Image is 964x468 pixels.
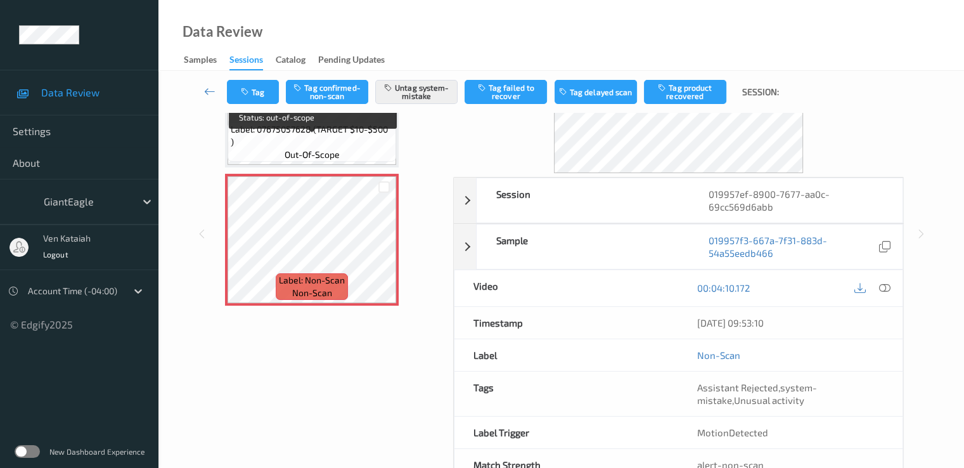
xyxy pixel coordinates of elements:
button: Tag failed to recover [465,80,547,104]
a: Samples [184,51,229,69]
span: Assistant Rejected [697,382,778,393]
div: Video [454,270,679,306]
div: Pending Updates [318,53,385,69]
div: Data Review [183,25,262,38]
div: Tags [454,372,679,416]
button: Tag [227,80,279,104]
button: Tag delayed scan [555,80,637,104]
div: Label Trigger [454,417,679,448]
div: Samples [184,53,217,69]
div: Session019957ef-8900-7677-aa0c-69cc569d6abb [454,178,903,223]
div: MotionDetected [678,417,903,448]
div: Session [477,178,690,223]
span: , , [697,382,817,406]
button: Tag confirmed-non-scan [286,80,368,104]
div: Timestamp [454,307,679,339]
span: non-scan [292,287,332,299]
a: 00:04:10.172 [697,282,750,294]
button: Tag product recovered [644,80,726,104]
span: Label: Non-Scan [279,274,345,287]
span: system-mistake [697,382,817,406]
div: Sessions [229,53,263,70]
div: 019957ef-8900-7677-aa0c-69cc569d6abb [690,178,903,223]
span: out-of-scope [285,148,340,161]
span: Session: [742,86,779,98]
span: Label: 07675057628 (TARGET $10-$500 ) [231,123,393,148]
span: Unusual activity [734,394,804,406]
button: Untag system-mistake [375,80,458,104]
div: Label [454,339,679,371]
a: Non-Scan [697,349,740,361]
a: Pending Updates [318,51,397,69]
div: [DATE] 09:53:10 [697,316,884,329]
a: Sessions [229,51,276,70]
div: Sample [477,224,690,269]
a: Catalog [276,51,318,69]
div: Catalog [276,53,305,69]
div: Sample019957f3-667a-7f31-883d-54a55eedb466 [454,224,903,270]
a: 019957f3-667a-7f31-883d-54a55eedb466 [709,234,876,259]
